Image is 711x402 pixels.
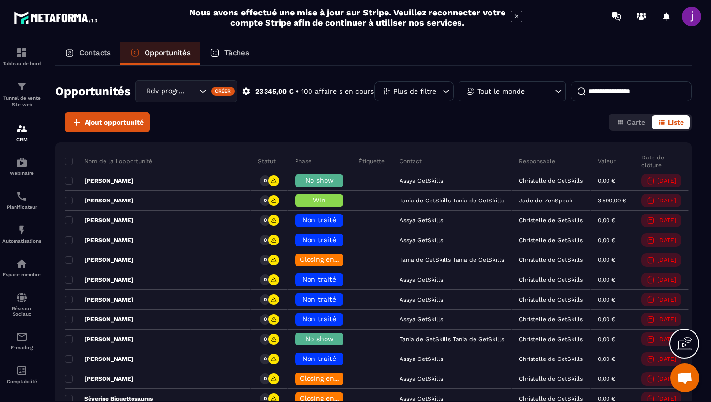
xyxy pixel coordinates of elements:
[2,115,41,149] a: formationformationCRM
[598,296,615,303] p: 0,00 €
[55,42,120,65] a: Contacts
[120,42,200,65] a: Opportunités
[65,296,133,303] p: [PERSON_NAME]
[2,238,41,244] p: Automatisations
[2,204,41,210] p: Planificateur
[598,257,615,263] p: 0,00 €
[657,336,676,343] p: [DATE]
[2,40,41,73] a: formationformationTableau de bord
[55,82,131,101] h2: Opportunités
[16,292,28,303] img: social-network
[657,276,676,283] p: [DATE]
[519,217,583,224] p: Christelle de GetSkills
[65,276,133,284] p: [PERSON_NAME]
[305,176,334,184] span: No show
[264,375,267,382] p: 0
[2,324,41,358] a: emailemailE-mailing
[145,48,191,57] p: Opportunités
[2,61,41,66] p: Tableau de bord
[264,356,267,362] p: 0
[300,256,355,263] span: Closing en cours
[477,88,525,95] p: Tout le monde
[358,158,385,165] p: Étiquette
[65,375,133,383] p: [PERSON_NAME]
[2,137,41,142] p: CRM
[2,251,41,285] a: automationsautomationsEspace membre
[598,177,615,184] p: 0,00 €
[598,158,616,165] p: Valeur
[65,158,152,165] p: Nom de la l'opportunité
[519,237,583,244] p: Christelle de GetSkills
[519,296,583,303] p: Christelle de GetSkills
[519,197,573,204] p: Jade de ZenSpeak
[657,395,676,402] p: [DATE]
[519,177,583,184] p: Christelle de GetSkills
[16,190,28,202] img: scheduler
[295,158,311,165] p: Phase
[65,355,133,363] p: [PERSON_NAME]
[65,112,150,132] button: Ajout opportunité
[670,363,699,392] div: Ouvrir le chat
[400,158,422,165] p: Contact
[2,217,41,251] a: automationsautomationsAutomatisations
[65,197,133,204] p: [PERSON_NAME]
[657,197,676,204] p: [DATE]
[16,224,28,236] img: automations
[302,315,336,323] span: Non traité
[302,236,336,244] span: Non traité
[144,86,187,97] span: Rdv programmé
[598,217,615,224] p: 0,00 €
[302,216,336,224] span: Non traité
[598,356,615,362] p: 0,00 €
[393,88,436,95] p: Plus de filtre
[519,336,583,343] p: Christelle de GetSkills
[519,276,583,283] p: Christelle de GetSkills
[2,306,41,316] p: Réseaux Sociaux
[65,335,133,343] p: [PERSON_NAME]
[657,296,676,303] p: [DATE]
[305,335,334,343] span: No show
[79,48,111,57] p: Contacts
[657,375,676,382] p: [DATE]
[189,7,506,28] h2: Nous avons effectué une mise à jour sur Stripe. Veuillez reconnecter votre compte Stripe afin de ...
[264,296,267,303] p: 0
[598,336,615,343] p: 0,00 €
[16,81,28,92] img: formation
[65,216,133,224] p: [PERSON_NAME]
[519,395,583,402] p: Christelle de GetSkills
[16,365,28,376] img: accountant
[302,275,336,283] span: Non traité
[264,237,267,244] p: 0
[302,295,336,303] span: Non traité
[302,355,336,362] span: Non traité
[657,237,676,244] p: [DATE]
[16,157,28,168] img: automations
[657,177,676,184] p: [DATE]
[2,149,41,183] a: automationsautomationsWebinaire
[657,217,676,224] p: [DATE]
[264,257,267,263] p: 0
[519,158,555,165] p: Responsable
[519,356,583,362] p: Christelle de GetSkills
[313,196,326,204] span: Win
[14,9,101,27] img: logo
[187,86,197,97] input: Search for option
[2,183,41,217] a: schedulerschedulerPlanificateur
[258,158,276,165] p: Statut
[2,379,41,384] p: Comptabilité
[16,258,28,270] img: automations
[657,356,676,362] p: [DATE]
[65,236,133,244] p: [PERSON_NAME]
[668,118,684,126] span: Liste
[255,87,294,96] p: 23 345,00 €
[16,47,28,58] img: formation
[2,272,41,277] p: Espace membre
[65,316,133,323] p: [PERSON_NAME]
[2,345,41,350] p: E-mailing
[200,42,259,65] a: Tâches
[264,177,267,184] p: 0
[300,394,355,402] span: Closing en cours
[16,123,28,134] img: formation
[85,117,144,127] span: Ajout opportunité
[641,154,681,169] p: Date de clôture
